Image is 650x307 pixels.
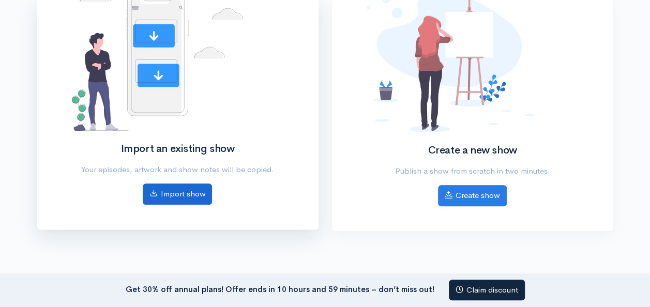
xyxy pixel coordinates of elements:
[367,145,578,156] h2: Create a new show
[72,164,283,176] p: Your episodes, artwork and show notes will be copied.
[143,183,212,205] a: Import show
[367,165,578,177] p: Publish a show from scratch in two minutes.
[126,284,434,294] strong: Get 30% off annual plans! Offer ends in 10 hours and 59 minutes – don’t miss out!
[438,185,507,206] a: Create show
[72,143,283,155] h2: Import an existing show
[449,280,525,301] a: Claim discount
